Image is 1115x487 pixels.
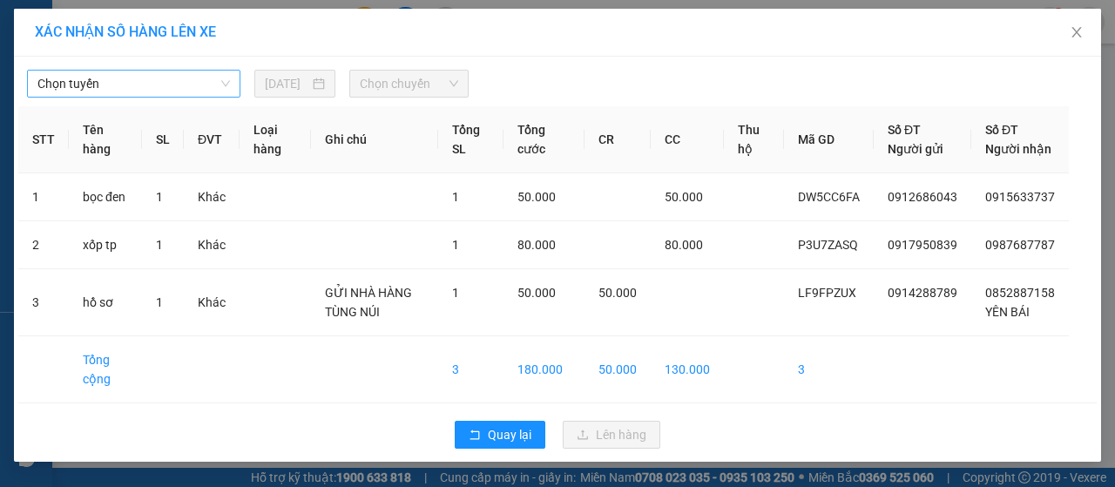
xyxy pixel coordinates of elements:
[311,106,438,173] th: Ghi chú
[985,123,1018,137] span: Số ĐT
[798,190,860,204] span: DW5CC6FA
[888,123,921,137] span: Số ĐT
[888,190,957,204] span: 0912686043
[665,238,703,252] span: 80.000
[452,286,459,300] span: 1
[69,173,142,221] td: bọc đen
[18,221,69,269] td: 2
[563,421,660,449] button: uploadLên hàng
[240,106,311,173] th: Loại hàng
[1070,25,1084,39] span: close
[503,106,585,173] th: Tổng cước
[69,336,142,403] td: Tổng cộng
[598,286,637,300] span: 50.000
[265,74,309,93] input: 11/08/2025
[888,286,957,300] span: 0914288789
[69,221,142,269] td: xốp tp
[517,286,556,300] span: 50.000
[18,106,69,173] th: STT
[517,238,556,252] span: 80.000
[18,173,69,221] td: 1
[985,190,1055,204] span: 0915633737
[69,106,142,173] th: Tên hàng
[184,269,240,336] td: Khác
[985,286,1055,300] span: 0852887158
[156,238,163,252] span: 1
[888,238,957,252] span: 0917950839
[452,238,459,252] span: 1
[585,106,651,173] th: CR
[156,190,163,204] span: 1
[798,286,856,300] span: LF9FPZUX
[488,425,531,444] span: Quay lại
[438,336,503,403] td: 3
[438,106,503,173] th: Tổng SL
[665,190,703,204] span: 50.000
[1052,9,1101,57] button: Close
[798,238,858,252] span: P3U7ZASQ
[69,269,142,336] td: hồ sơ
[651,106,724,173] th: CC
[651,336,724,403] td: 130.000
[156,295,163,309] span: 1
[888,142,943,156] span: Người gửi
[585,336,651,403] td: 50.000
[985,238,1055,252] span: 0987687787
[452,190,459,204] span: 1
[37,71,230,97] span: Chọn tuyến
[184,173,240,221] td: Khác
[455,421,545,449] button: rollbackQuay lại
[985,305,1030,319] span: YÊN BÁI
[184,221,240,269] td: Khác
[35,24,216,40] span: XÁC NHẬN SỐ HÀNG LÊN XE
[985,142,1051,156] span: Người nhận
[503,336,585,403] td: 180.000
[142,106,184,173] th: SL
[784,106,874,173] th: Mã GD
[784,336,874,403] td: 3
[724,106,784,173] th: Thu hộ
[360,71,457,97] span: Chọn chuyến
[18,269,69,336] td: 3
[517,190,556,204] span: 50.000
[325,286,412,319] span: GỬI NHÀ HÀNG TÙNG NÚI
[184,106,240,173] th: ĐVT
[469,429,481,443] span: rollback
